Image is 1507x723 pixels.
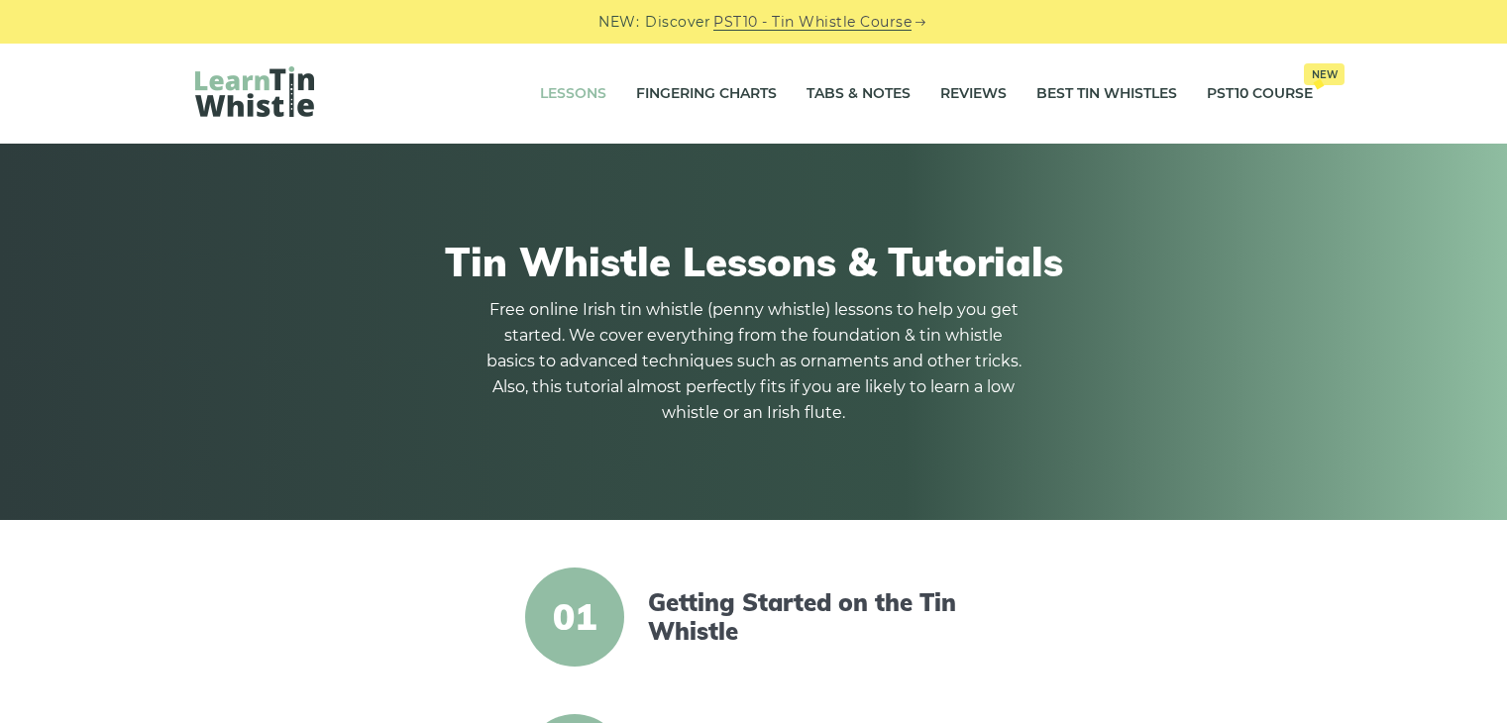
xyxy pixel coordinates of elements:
h1: Tin Whistle Lessons & Tutorials [195,238,1313,285]
a: Fingering Charts [636,69,777,119]
span: 01 [525,568,624,667]
a: PST10 CourseNew [1207,69,1313,119]
a: Best Tin Whistles [1036,69,1177,119]
a: Lessons [540,69,606,119]
p: Free online Irish tin whistle (penny whistle) lessons to help you get started. We cover everythin... [486,297,1022,426]
span: New [1304,63,1345,85]
a: Getting Started on the Tin Whistle [648,588,989,646]
img: LearnTinWhistle.com [195,66,314,117]
a: Tabs & Notes [807,69,911,119]
a: Reviews [940,69,1007,119]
